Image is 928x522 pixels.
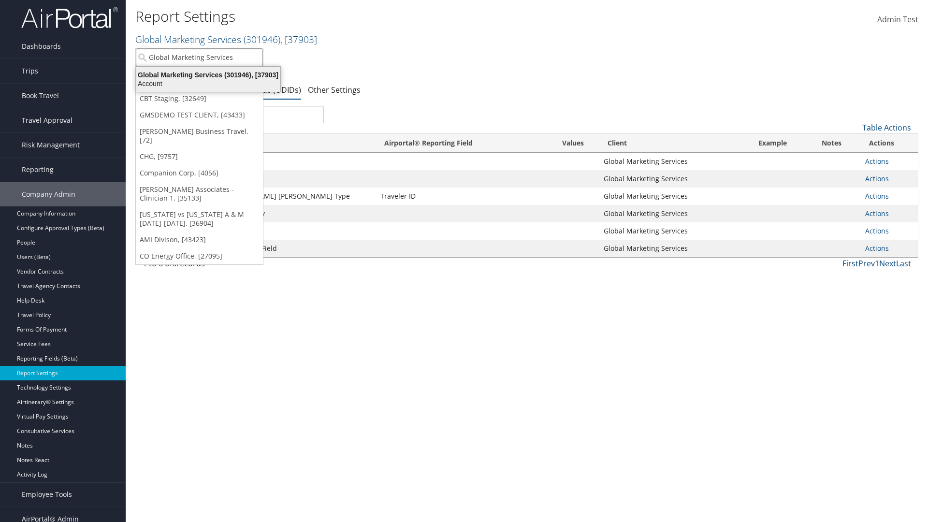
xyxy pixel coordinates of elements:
td: Test Report Field [217,240,376,257]
td: Global Marketing Services [599,170,750,188]
a: Actions [865,209,889,218]
a: [PERSON_NAME] Associates - Clinician 1, [35133] [136,181,263,206]
span: Travel Approval [22,108,72,132]
div: 1 to 6 of records [143,258,324,274]
div: Account [130,79,286,88]
a: Table Actions [862,122,911,133]
a: 1 [875,258,879,269]
th: Airportal&reg; Reporting Field [376,134,548,153]
th: Name [217,134,376,153]
a: CBT Staging, [32649] [136,90,263,107]
a: First [842,258,858,269]
td: Temp [217,170,376,188]
span: Employee Tools [22,482,72,507]
a: Global Marketing Services [135,33,317,46]
td: Global Marketing Services [599,153,750,170]
span: , [ 37903 ] [280,33,317,46]
td: Global Marketing Services [599,240,750,257]
a: Actions [865,157,889,166]
a: Last [896,258,911,269]
span: Company Admin [22,182,75,206]
a: Actions [865,244,889,253]
a: Companion Corp, [4056] [136,165,263,181]
span: Reporting [22,158,54,182]
th: Client [599,134,750,153]
span: ( 301946 ) [244,33,280,46]
a: Actions [865,174,889,183]
div: Global Marketing Services (301946), [37903] [130,71,286,79]
span: Risk Management [22,133,80,157]
h1: Report Settings [135,6,657,27]
td: Global Marketing Services [599,205,750,222]
td: test currency [217,205,376,222]
span: Admin Test [877,14,918,25]
img: airportal-logo.png [21,6,118,29]
a: Admin Test [877,5,918,35]
a: Prev [858,258,875,269]
td: Traveler ID [376,188,548,205]
th: Values [548,134,599,153]
span: Trips [22,59,38,83]
a: Actions [865,226,889,235]
th: Notes [813,134,861,153]
a: [PERSON_NAME] Business Travel, [72] [136,123,263,148]
span: Book Travel [22,84,59,108]
input: Search Accounts [136,48,263,66]
a: AMI Divison, [43423] [136,232,263,248]
span: Dashboards [22,34,61,58]
th: Example [750,134,813,153]
a: Actions [865,191,889,201]
th: Actions [860,134,918,153]
a: CHG, [9757] [136,148,263,165]
td: Global Marketing Services [599,222,750,240]
td: Test [217,153,376,170]
a: Other Settings [308,85,361,95]
td: [PERSON_NAME] [PERSON_NAME] Type [217,188,376,205]
td: xyz [217,222,376,240]
a: Next [879,258,896,269]
td: Global Marketing Services [599,188,750,205]
a: CO Energy Office, [27095] [136,248,263,264]
a: [US_STATE] vs [US_STATE] A & M [DATE]-[DATE], [36904] [136,206,263,232]
a: GMSDEMO TEST CLIENT, [43433] [136,107,263,123]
